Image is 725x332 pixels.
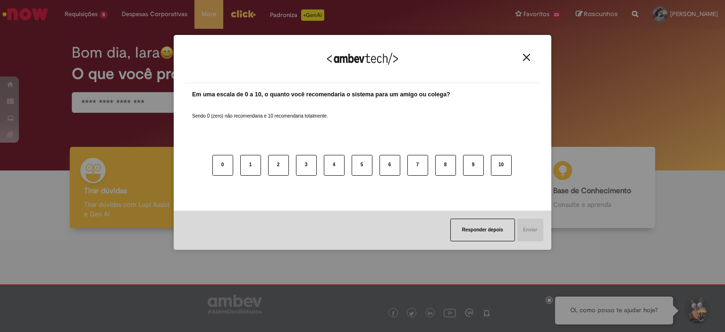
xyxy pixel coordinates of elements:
button: Close [520,53,533,61]
button: 5 [352,155,372,176]
button: 1 [240,155,261,176]
button: 8 [435,155,456,176]
button: 4 [324,155,345,176]
img: Logo Ambevtech [327,53,398,65]
img: Close [523,54,530,61]
button: 7 [407,155,428,176]
button: 0 [212,155,233,176]
label: Sendo 0 (zero) não recomendaria e 10 recomendaria totalmente. [192,102,328,119]
button: 2 [268,155,289,176]
button: 6 [379,155,400,176]
button: Responder depois [450,219,515,241]
button: 10 [491,155,512,176]
button: 3 [296,155,317,176]
button: 9 [463,155,484,176]
label: Em uma escala de 0 a 10, o quanto você recomendaria o sistema para um amigo ou colega? [192,90,450,99]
